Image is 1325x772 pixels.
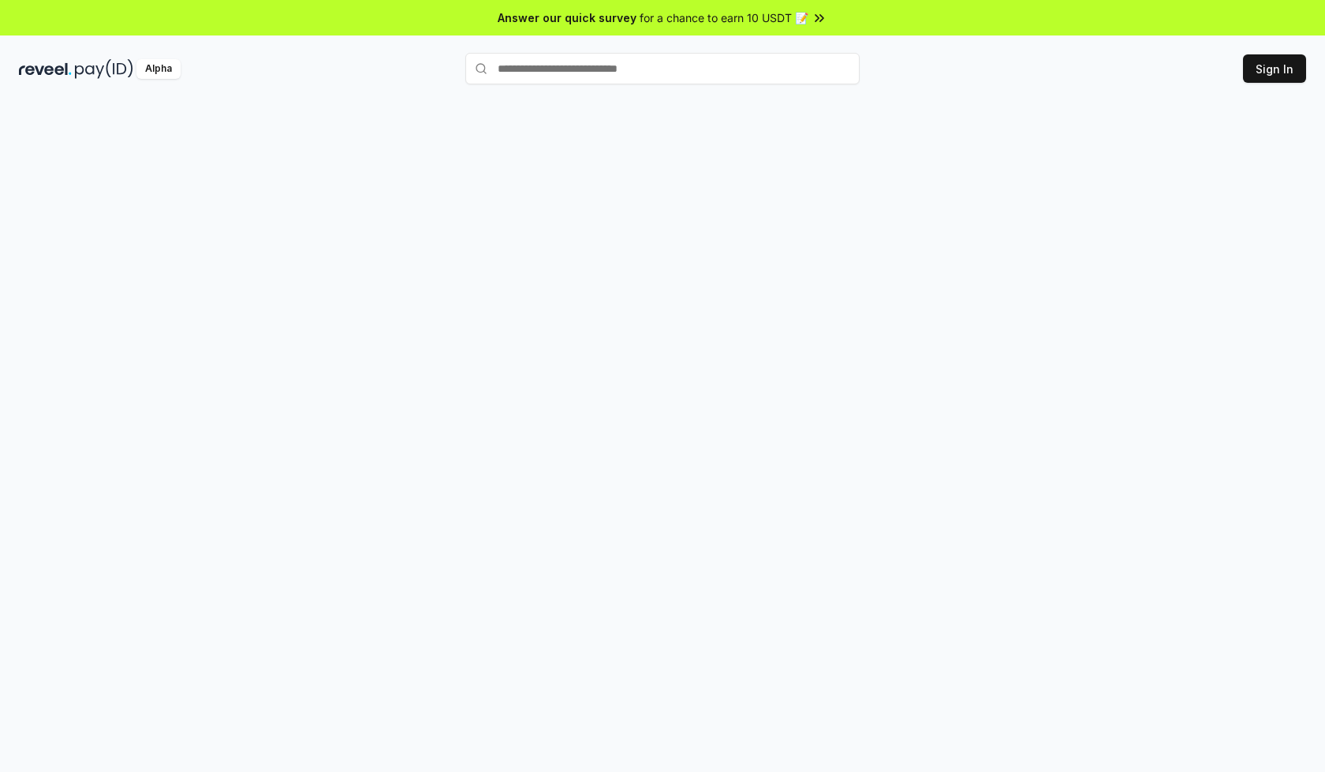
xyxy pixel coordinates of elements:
[498,9,636,26] span: Answer our quick survey
[1243,54,1306,83] button: Sign In
[75,59,133,79] img: pay_id
[640,9,808,26] span: for a chance to earn 10 USDT 📝
[19,59,72,79] img: reveel_dark
[136,59,181,79] div: Alpha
